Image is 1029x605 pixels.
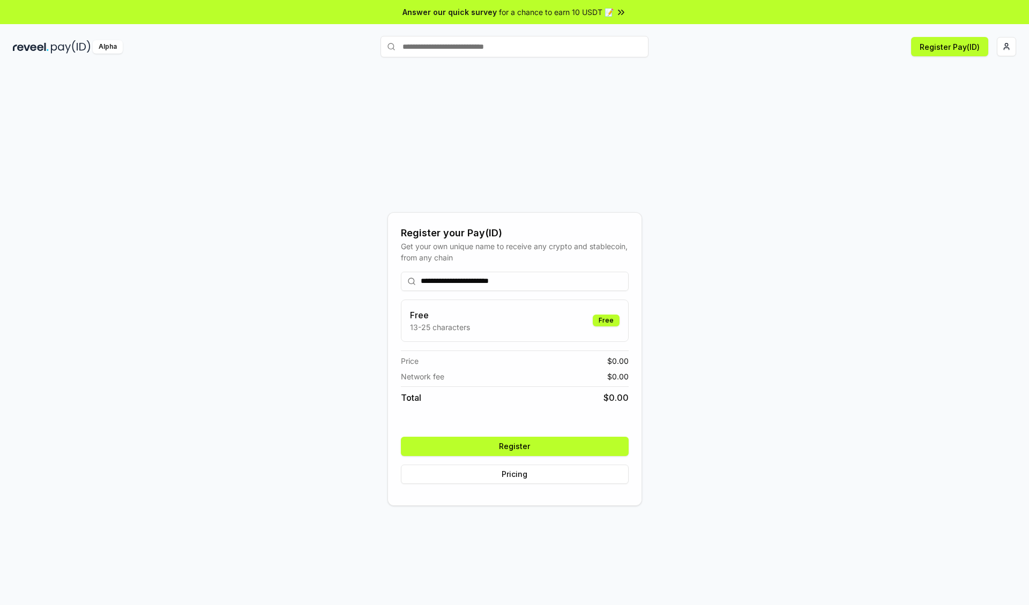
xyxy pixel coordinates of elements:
[607,355,629,367] span: $ 0.00
[13,40,49,54] img: reveel_dark
[607,371,629,382] span: $ 0.00
[402,6,497,18] span: Answer our quick survey
[401,355,419,367] span: Price
[911,37,988,56] button: Register Pay(ID)
[93,40,123,54] div: Alpha
[603,391,629,404] span: $ 0.00
[593,315,620,326] div: Free
[401,465,629,484] button: Pricing
[410,309,470,322] h3: Free
[401,437,629,456] button: Register
[401,241,629,263] div: Get your own unique name to receive any crypto and stablecoin, from any chain
[499,6,614,18] span: for a chance to earn 10 USDT 📝
[401,391,421,404] span: Total
[410,322,470,333] p: 13-25 characters
[51,40,91,54] img: pay_id
[401,371,444,382] span: Network fee
[401,226,629,241] div: Register your Pay(ID)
